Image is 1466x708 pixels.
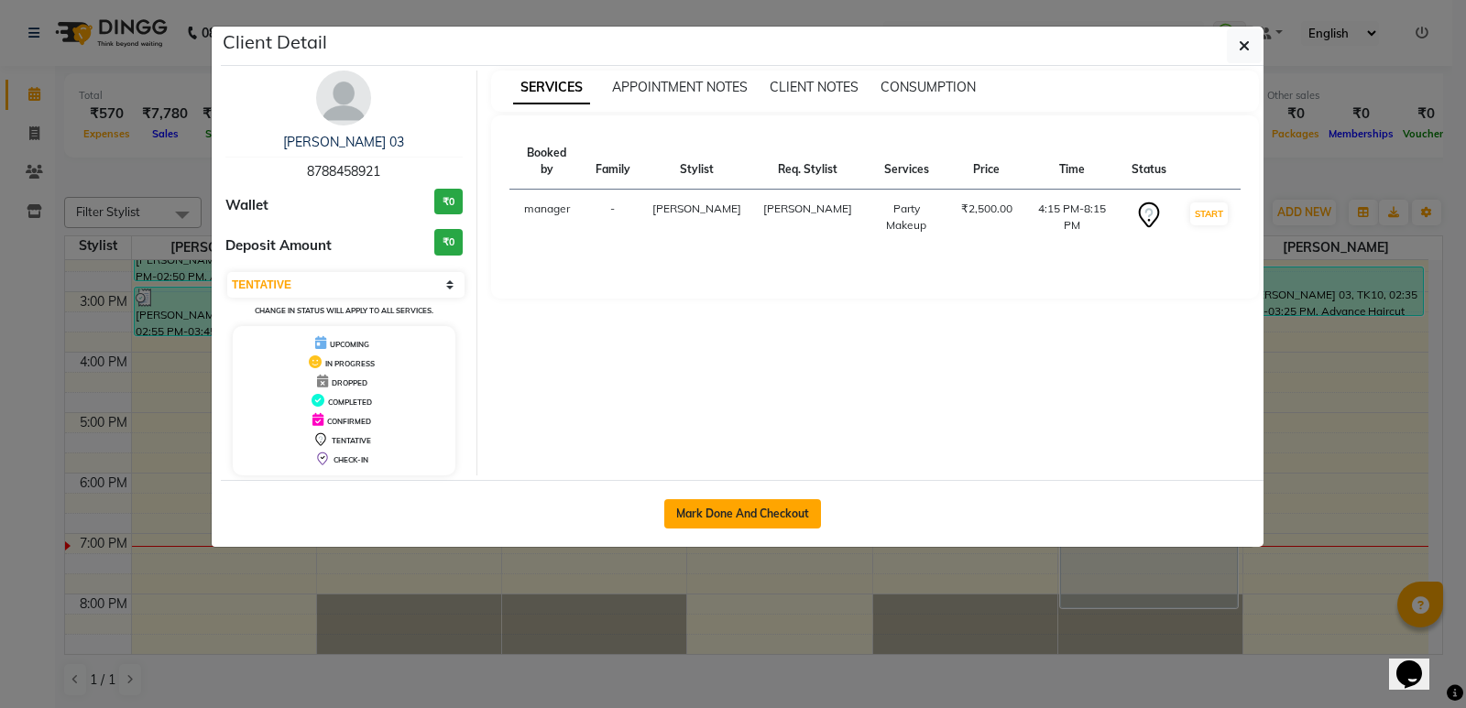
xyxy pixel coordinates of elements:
[950,134,1023,190] th: Price
[652,202,741,215] span: [PERSON_NAME]
[1023,134,1121,190] th: Time
[434,229,463,256] h3: ₹0
[509,190,585,245] td: manager
[585,134,641,190] th: Family
[332,378,367,387] span: DROPPED
[334,455,368,464] span: CHECK-IN
[585,190,641,245] td: -
[874,201,939,234] div: Party Makeup
[225,235,332,256] span: Deposit Amount
[1389,635,1448,690] iframe: chat widget
[332,436,371,445] span: TENTATIVE
[283,134,404,150] a: [PERSON_NAME] 03
[330,340,369,349] span: UPCOMING
[316,71,371,125] img: avatar
[509,134,585,190] th: Booked by
[255,306,433,315] small: Change in status will apply to all services.
[664,499,821,528] button: Mark Done And Checkout
[1190,202,1228,225] button: START
[434,189,463,215] h3: ₹0
[752,134,863,190] th: Req. Stylist
[641,134,752,190] th: Stylist
[770,79,859,95] span: CLIENT NOTES
[225,195,268,216] span: Wallet
[327,417,371,426] span: CONFIRMED
[1121,134,1177,190] th: Status
[328,398,372,407] span: COMPLETED
[307,163,380,180] span: 8788458921
[763,202,852,215] span: [PERSON_NAME]
[513,71,590,104] span: SERVICES
[612,79,748,95] span: APPOINTMENT NOTES
[881,79,976,95] span: CONSUMPTION
[1023,190,1121,245] td: 4:15 PM-8:15 PM
[223,28,327,56] h5: Client Detail
[961,201,1012,217] div: ₹2,500.00
[863,134,950,190] th: Services
[325,359,375,368] span: IN PROGRESS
